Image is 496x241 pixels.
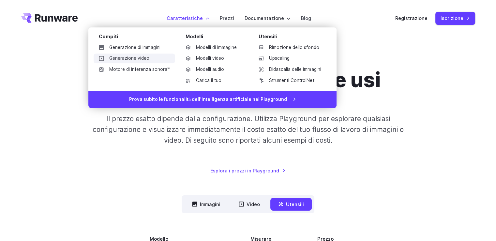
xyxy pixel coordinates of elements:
font: Utensili [259,34,277,39]
font: Utensili [286,201,304,207]
a: Modelli audio [180,65,248,74]
font: Generazione video [109,56,149,61]
font: Modelli di immagine [196,45,237,50]
font: Iscrizione [441,15,463,21]
a: Prova subito le funzionalità dell'intelligenza artificiale nel Playground [88,91,337,108]
font: Generazione di immagini [109,45,160,50]
font: Modelli video [196,56,224,61]
font: Modelli [186,34,203,39]
a: Modelli di immagine [180,43,248,53]
a: Motore di inferenza sonora™ [94,65,175,74]
font: Blog [301,15,311,21]
a: Registrazione [395,14,428,22]
a: Didascalia delle immagini [253,65,326,74]
a: Prezzi [220,14,234,22]
font: Upscaling [269,56,290,61]
font: Rimozione dello sfondo [269,45,319,50]
font: Immagini [200,201,220,207]
a: Generazione di immagini [94,43,175,53]
a: Upscaling [253,54,326,63]
font: Didascalia delle immagini [269,67,321,72]
a: Esplora i prezzi in Playground [210,167,286,174]
font: Motore di inferenza sonora™ [109,67,170,72]
a: Strumenti ControlNet [253,76,326,86]
a: Rimozione dello sfondo [253,43,326,53]
a: Blog [301,14,311,22]
font: Strumenti ControlNet [269,78,314,83]
font: Esplora i prezzi in Playground [210,168,279,173]
font: Il prezzo esatto dipende dalla configurazione. Utilizza Playground per esplorare qualsiasi config... [92,115,403,145]
font: Prova subito le funzionalità dell'intelligenza artificiale nel Playground [129,97,287,102]
font: Prezzi [220,15,234,21]
font: Compiti [99,34,118,39]
a: Vai a / [21,13,78,23]
font: Video [247,201,260,207]
font: Carica il tuo [196,78,221,83]
font: Documentazione [245,15,284,21]
a: Carica il tuo [180,76,248,86]
a: Modelli video [180,54,248,63]
font: Caratteristiche [167,15,203,21]
a: Generazione video [94,54,175,63]
font: Modelli audio [196,67,224,72]
font: Registrazione [395,15,428,21]
a: Iscrizione [435,12,475,24]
